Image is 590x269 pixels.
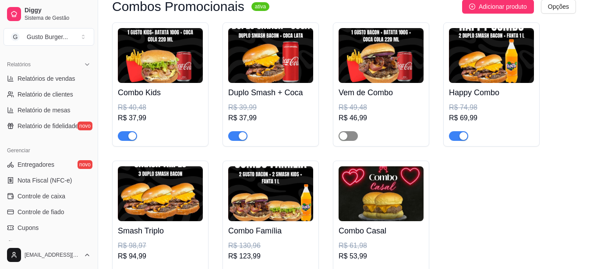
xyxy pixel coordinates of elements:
[11,32,20,41] span: G
[18,106,71,115] span: Relatório de mesas
[449,86,534,99] h4: Happy Combo
[18,192,65,201] span: Controle de caixa
[4,158,94,172] a: Entregadoresnovo
[4,119,94,133] a: Relatório de fidelidadenovo
[228,102,313,113] div: R$ 39,99
[228,28,313,83] img: product-image
[339,225,424,237] h4: Combo Casal
[228,86,313,99] h4: Duplo Smash + Coca
[4,4,94,25] a: DiggySistema de Gestão
[339,251,424,262] div: R$ 53,99
[228,251,313,262] div: R$ 123,99
[118,251,203,262] div: R$ 94,99
[25,14,91,22] span: Sistema de Gestão
[548,2,569,11] span: Opções
[4,189,94,203] a: Controle de caixa
[228,225,313,237] h4: Combo Família
[449,113,534,123] div: R$ 69,99
[251,2,269,11] sup: ativa
[4,244,94,265] button: [EMAIL_ADDRESS][DOMAIN_NAME]
[4,28,94,46] button: Select a team
[118,86,203,99] h4: Combo Kids
[4,87,94,101] a: Relatório de clientes
[25,7,91,14] span: Diggy
[339,240,424,251] div: R$ 61,98
[4,143,94,158] div: Gerenciar
[118,102,203,113] div: R$ 40,48
[469,4,475,10] span: plus-circle
[118,166,203,221] img: product-image
[449,102,534,113] div: R$ 74,98
[18,208,64,216] span: Controle de fiado
[118,225,203,237] h4: Smash Triplo
[339,102,424,113] div: R$ 49,48
[339,113,424,123] div: R$ 46,99
[4,72,94,86] a: Relatórios de vendas
[118,28,203,83] img: product-image
[449,28,534,83] img: product-image
[18,176,72,185] span: Nota Fiscal (NFC-e)
[4,237,94,251] a: Clientes
[339,86,424,99] h4: Vem de Combo
[18,122,78,130] span: Relatório de fidelidade
[118,113,203,123] div: R$ 37,99
[18,239,40,248] span: Clientes
[7,61,31,68] span: Relatórios
[18,160,54,169] span: Entregadores
[4,205,94,219] a: Controle de fiado
[228,166,313,221] img: product-image
[339,166,424,221] img: product-image
[25,251,80,258] span: [EMAIL_ADDRESS][DOMAIN_NAME]
[27,32,68,41] div: Gusto Burger ...
[112,1,244,12] h3: Combos Promocionais
[4,103,94,117] a: Relatório de mesas
[228,113,313,123] div: R$ 37,99
[118,240,203,251] div: R$ 98,97
[228,240,313,251] div: R$ 130,96
[18,223,39,232] span: Cupons
[479,2,527,11] span: Adicionar produto
[4,173,94,187] a: Nota Fiscal (NFC-e)
[18,90,73,99] span: Relatório de clientes
[18,74,75,83] span: Relatórios de vendas
[339,28,424,83] img: product-image
[4,221,94,235] a: Cupons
